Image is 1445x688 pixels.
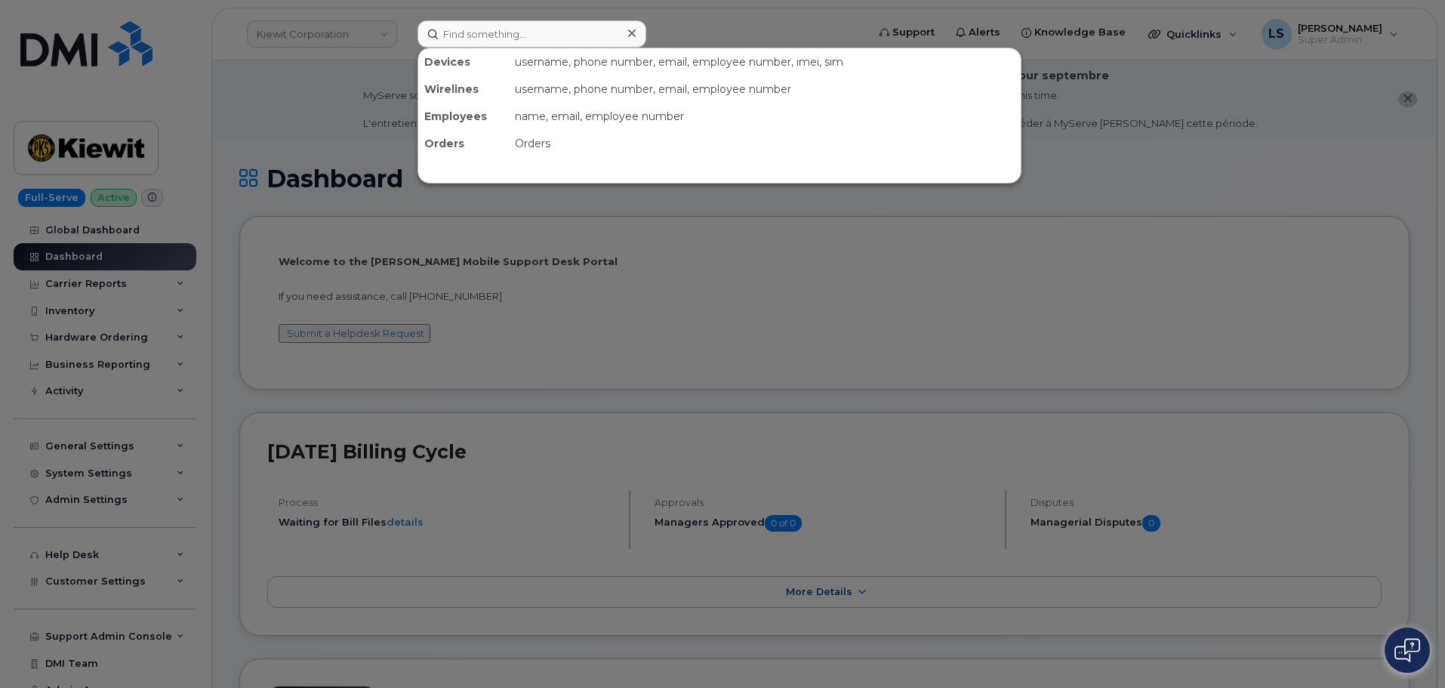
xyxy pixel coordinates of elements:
div: Orders [418,130,509,157]
div: name, email, employee number [509,103,1021,130]
div: username, phone number, email, employee number [509,76,1021,103]
div: Wirelines [418,76,509,103]
img: Open chat [1394,638,1420,662]
div: Devices [418,48,509,76]
div: Employees [418,103,509,130]
div: Orders [509,130,1021,157]
div: username, phone number, email, employee number, imei, sim [509,48,1021,76]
